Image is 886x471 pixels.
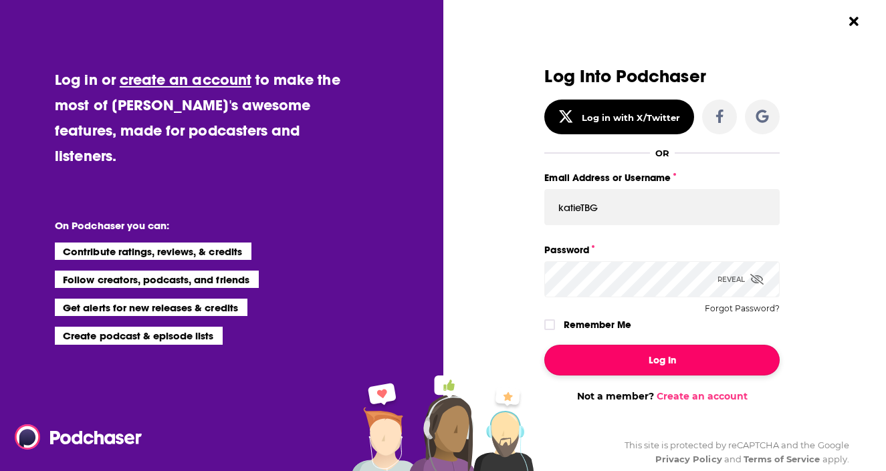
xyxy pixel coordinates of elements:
[841,9,867,34] button: Close Button
[705,304,780,313] button: Forgot Password?
[120,70,251,89] a: create an account
[15,424,143,450] img: Podchaser - Follow, Share and Rate Podcasts
[55,299,247,316] li: Get alerts for new releases & credits
[744,454,820,464] a: Terms of Service
[655,454,722,464] a: Privacy Policy
[544,169,780,186] label: Email Address or Username
[582,112,680,123] div: Log in with X/Twitter
[544,241,780,259] label: Password
[544,189,780,225] input: Email Address or Username
[55,271,259,288] li: Follow creators, podcasts, and friends
[614,438,849,466] div: This site is protected by reCAPTCHA and the Google and apply.
[55,327,223,344] li: Create podcast & episode lists
[55,243,251,260] li: Contribute ratings, reviews, & credits
[544,100,694,134] button: Log in with X/Twitter
[544,67,780,86] h3: Log Into Podchaser
[655,148,669,158] div: OR
[564,316,631,333] label: Remember Me
[544,345,780,375] button: Log In
[657,390,748,402] a: Create an account
[55,219,322,232] li: On Podchaser you can:
[15,424,132,450] a: Podchaser - Follow, Share and Rate Podcasts
[717,261,764,297] div: Reveal
[544,390,780,402] div: Not a member?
